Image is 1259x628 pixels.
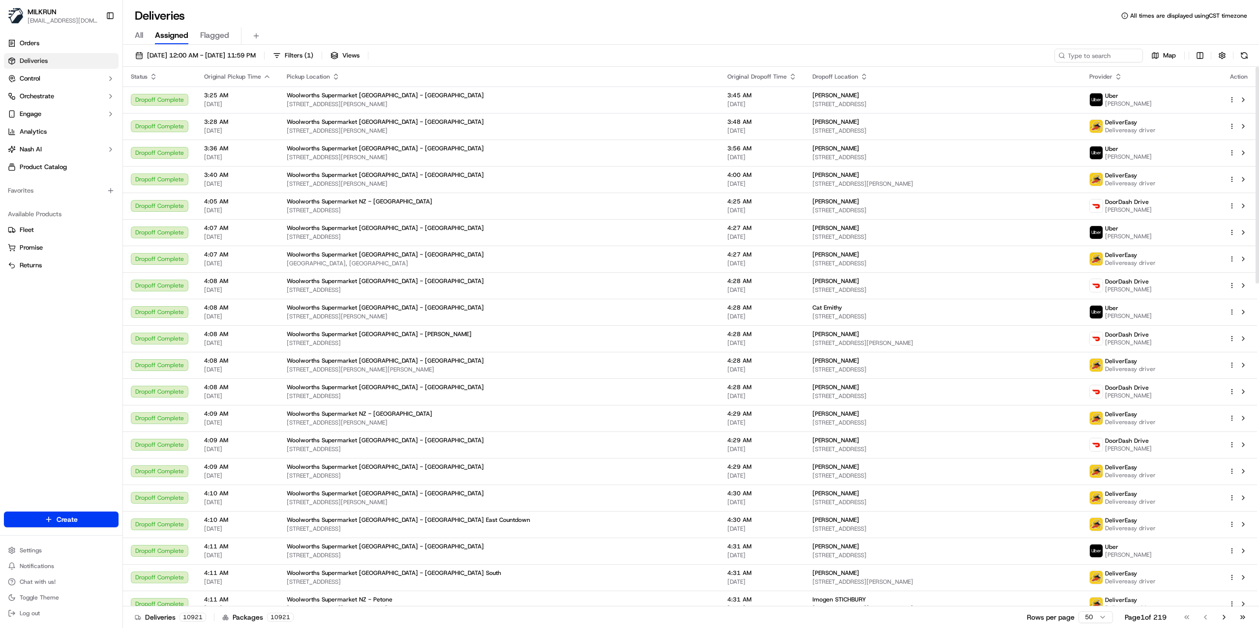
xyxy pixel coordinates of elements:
span: [DATE] 12:00 AM - [DATE] 11:59 PM [147,51,256,60]
a: Fleet [8,226,115,234]
span: [DATE] [727,339,797,347]
span: [DATE] [204,392,271,400]
span: [DATE] [204,153,271,161]
span: 3:56 AM [727,144,797,152]
span: [STREET_ADDRESS][PERSON_NAME] [287,604,712,612]
button: Map [1147,49,1180,62]
span: Woolworths Supermarket [GEOGRAPHIC_DATA] - [GEOGRAPHIC_DATA] [287,489,484,497]
span: All times are displayed using CST timezone [1130,12,1247,20]
span: [DATE] [727,286,797,294]
img: uber-new-logo.jpeg [1090,146,1103,159]
span: [STREET_ADDRESS][PERSON_NAME] [287,153,712,161]
span: [DATE] [727,366,797,373]
div: Packages [222,612,294,622]
span: Woolworths Supermarket [GEOGRAPHIC_DATA] - [GEOGRAPHIC_DATA] [287,383,484,391]
span: 4:09 AM [204,463,271,471]
img: doordash_logo_v2.png [1090,332,1103,345]
span: [DATE] [727,313,797,320]
button: Refresh [1237,49,1251,62]
span: [STREET_ADDRESS] [812,233,1074,241]
h1: Deliveries [135,8,185,24]
img: delivereasy_logo.png [1090,359,1103,371]
span: 3:45 AM [727,91,797,99]
span: Original Dropoff Time [727,73,787,81]
span: [PERSON_NAME] [812,357,859,365]
span: 4:08 AM [204,304,271,312]
span: DeliverEasy [1105,171,1137,179]
span: Dropoff Location [812,73,858,81]
span: Provider [1089,73,1112,81]
span: 4:08 AM [204,383,271,391]
span: [PERSON_NAME] [1105,551,1152,559]
span: 4:11 AM [204,596,271,603]
span: 3:28 AM [204,118,271,126]
span: 4:28 AM [727,330,797,338]
span: [DATE] [204,525,271,533]
button: Filters(1) [269,49,318,62]
span: Woolworths Supermarket [GEOGRAPHIC_DATA] - [GEOGRAPHIC_DATA] [287,277,484,285]
span: Uber [1105,225,1118,232]
span: DeliverEasy [1105,410,1137,418]
span: [PERSON_NAME] [1105,153,1152,161]
span: [PERSON_NAME] [1105,339,1152,346]
span: Uber [1105,543,1118,551]
a: Analytics [4,124,119,140]
span: [STREET_ADDRESS] [287,525,712,533]
span: 3:40 AM [204,171,271,179]
div: Deliveries [135,612,206,622]
span: [PERSON_NAME] [812,91,859,99]
span: 4:27 AM [727,251,797,258]
span: [STREET_ADDRESS][PERSON_NAME] [287,313,712,320]
span: [STREET_ADDRESS] [812,366,1074,373]
span: Delivereasy driver [1105,577,1156,585]
img: MILKRUN [8,8,24,24]
img: delivereasy_logo.png [1090,571,1103,584]
span: [STREET_ADDRESS] [812,153,1074,161]
span: [PERSON_NAME] [812,224,859,232]
span: Woolworths Supermarket [GEOGRAPHIC_DATA] - [PERSON_NAME] [287,330,472,338]
span: Pickup Location [287,73,330,81]
input: Type to search [1054,49,1143,62]
span: Uber [1105,145,1118,153]
span: [STREET_ADDRESS] [287,286,712,294]
span: [STREET_ADDRESS] [812,445,1074,453]
span: [STREET_ADDRESS] [812,525,1074,533]
button: Log out [4,606,119,620]
span: [DATE] [204,206,271,214]
span: [PERSON_NAME] [1105,285,1152,293]
span: DoorDash Drive [1105,384,1149,392]
span: 3:25 AM [204,91,271,99]
span: Filters [285,51,313,60]
img: uber-new-logo.jpeg [1090,93,1103,106]
span: [STREET_ADDRESS][PERSON_NAME] [812,578,1074,586]
a: Promise [8,243,115,252]
span: [STREET_ADDRESS][PERSON_NAME] [287,180,712,188]
span: Imogen STICHBURY [812,596,866,603]
span: [STREET_ADDRESS] [812,313,1074,320]
span: 4:31 AM [727,542,797,550]
span: [DATE] [727,153,797,161]
span: [PERSON_NAME] [1105,100,1152,108]
span: [PERSON_NAME] [812,410,859,418]
button: Fleet [4,222,119,238]
span: [DATE] [204,578,271,586]
img: uber-new-logo.jpeg [1090,544,1103,557]
span: [DATE] [204,551,271,559]
img: doordash_logo_v2.png [1090,438,1103,451]
span: [STREET_ADDRESS] [287,445,712,453]
span: Create [57,514,78,524]
button: Views [326,49,364,62]
span: [STREET_ADDRESS] [812,127,1074,135]
span: [DATE] [727,604,797,612]
span: [DATE] [727,498,797,506]
button: MILKRUN [28,7,57,17]
img: uber-new-logo.jpeg [1090,226,1103,239]
img: delivereasy_logo.png [1090,491,1103,504]
img: delivereasy_logo.png [1090,598,1103,610]
span: 4:28 AM [727,383,797,391]
span: [STREET_ADDRESS][PERSON_NAME] [812,180,1074,188]
span: 4:07 AM [204,251,271,258]
span: Delivereasy driver [1105,126,1156,134]
span: Delivereasy driver [1105,604,1156,612]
